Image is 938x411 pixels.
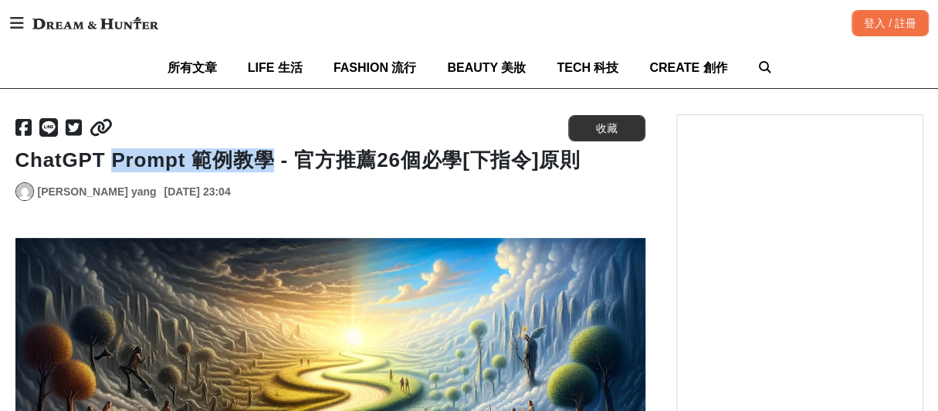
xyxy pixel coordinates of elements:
[649,47,727,88] a: CREATE 創作
[447,61,526,74] span: BEAUTY 美妝
[852,10,929,36] div: 登入 / 註冊
[15,148,645,172] h1: ChatGPT Prompt 範例教學 - 官方推薦26個必學[下指令]原則
[557,47,618,88] a: TECH 科技
[15,182,34,201] a: Avatar
[248,61,303,74] span: LIFE 生活
[649,61,727,74] span: CREATE 創作
[168,61,217,74] span: 所有文章
[25,9,166,37] img: Dream & Hunter
[334,47,417,88] a: FASHION 流行
[164,184,231,200] div: [DATE] 23:04
[38,184,157,200] a: [PERSON_NAME] yang
[168,47,217,88] a: 所有文章
[557,61,618,74] span: TECH 科技
[248,47,303,88] a: LIFE 生活
[568,115,645,141] button: 收藏
[447,47,526,88] a: BEAUTY 美妝
[16,183,33,200] img: Avatar
[334,61,417,74] span: FASHION 流行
